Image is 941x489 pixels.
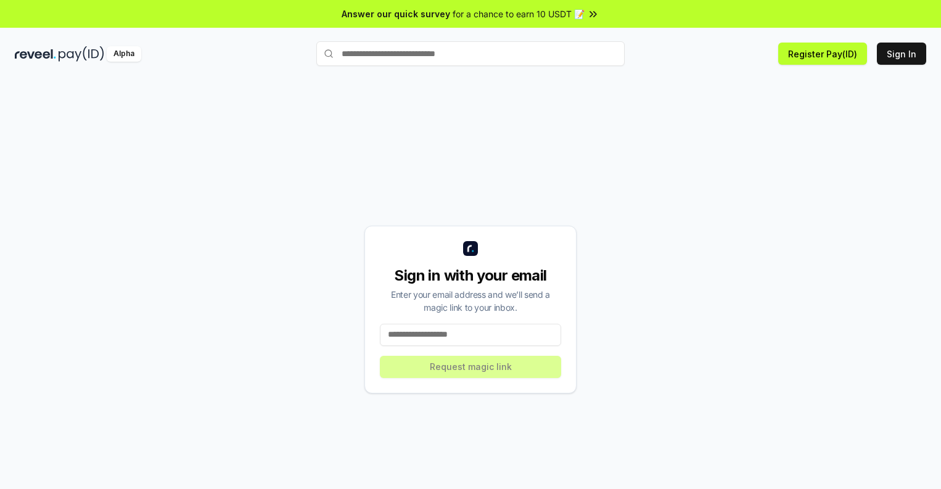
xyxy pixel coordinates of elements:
div: Enter your email address and we’ll send a magic link to your inbox. [380,288,561,314]
span: Answer our quick survey [342,7,450,20]
button: Register Pay(ID) [778,43,867,65]
div: Alpha [107,46,141,62]
img: reveel_dark [15,46,56,62]
span: for a chance to earn 10 USDT 📝 [453,7,585,20]
img: logo_small [463,241,478,256]
img: pay_id [59,46,104,62]
button: Sign In [877,43,926,65]
div: Sign in with your email [380,266,561,286]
